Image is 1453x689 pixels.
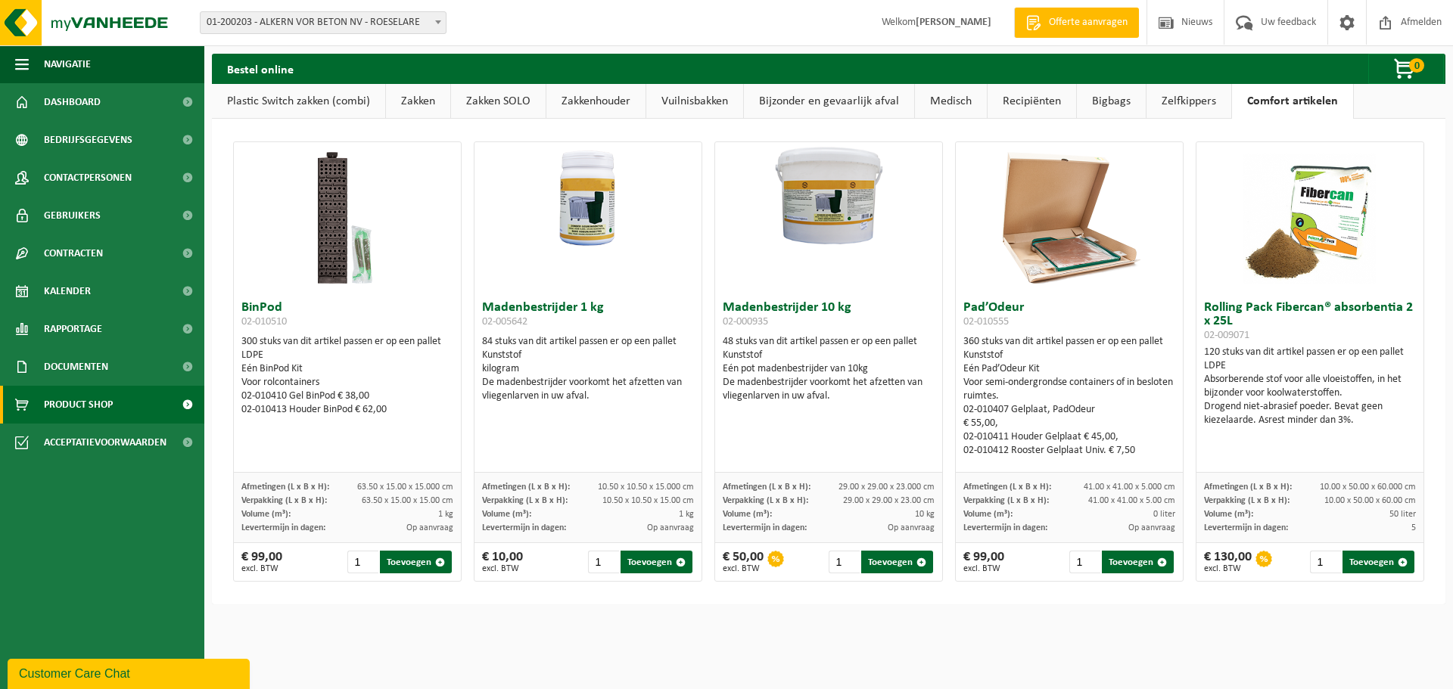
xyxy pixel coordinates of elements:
[1204,400,1416,427] div: Drogend niet-abrasief poeder. Bevat geen kiezelaarde. Asrest minder dan 3%.
[241,496,327,505] span: Verpakking (L x B x H):
[44,310,102,348] span: Rapportage
[1320,483,1416,492] span: 10.00 x 50.00 x 60.000 cm
[1084,483,1175,492] span: 41.00 x 41.00 x 5.000 cm
[723,335,935,403] div: 48 stuks van dit artikel passen er op een pallet
[386,84,450,119] a: Zakken
[200,11,446,34] span: 01-200203 - ALKERN VOR BETON NV - ROESELARE
[357,483,453,492] span: 63.50 x 15.00 x 15.000 cm
[1204,359,1416,373] div: LDPE
[1088,496,1175,505] span: 41.00 x 41.00 x 5.00 cm
[451,84,546,119] a: Zakken SOLO
[1204,483,1292,492] span: Afmetingen (L x B x H):
[482,349,694,362] div: Kunststof
[44,424,166,461] span: Acceptatievoorwaarden
[1045,15,1131,30] span: Offerte aanvragen
[723,349,935,362] div: Kunststof
[1234,142,1386,293] img: 02-009071
[44,234,103,272] span: Contracten
[482,362,694,376] div: kilogram
[482,510,531,519] span: Volume (m³):
[272,142,423,293] img: 02-010510
[212,54,309,83] h2: Bestel online
[963,496,1049,505] span: Verpakking (L x B x H):
[843,496,935,505] span: 29.00 x 29.00 x 23.00 cm
[621,551,692,573] button: Toevoegen
[44,386,113,424] span: Product Shop
[602,496,694,505] span: 10.50 x 10.50 x 15.00 cm
[963,376,1175,458] div: Voor semi-ondergrondse containers of in besloten ruimtes. 02-010407 Gelplaat, PadOdeur € 55,00, 0...
[963,335,1175,458] div: 360 stuks van dit artikel passen er op een pallet
[963,362,1175,376] div: Eén Pad’Odeur Kit
[963,523,1047,532] span: Levertermijn in dagen:
[241,376,453,417] div: Voor rolcontainers 02-010410 Gel BinPod € 38,00 02-010413 Houder BinPod € 62,00
[829,551,860,573] input: 1
[1409,58,1424,73] span: 0
[8,656,253,689] iframe: chat widget
[598,483,694,492] span: 10.50 x 10.50 x 15.000 cm
[963,349,1175,362] div: Kunststof
[994,142,1145,293] img: 02-010555
[1204,373,1416,400] div: Absorberende stof voor alle vloeistoffen, in het bijzonder voor koolwaterstoffen.
[963,301,1175,331] h3: Pad’Odeur
[241,301,453,331] h3: BinPod
[723,496,808,505] span: Verpakking (L x B x H):
[723,362,935,376] div: Eén pot madenbestrijder van 10kg
[1343,551,1414,573] button: Toevoegen
[482,523,566,532] span: Levertermijn in dagen:
[482,564,523,573] span: excl. BTW
[723,564,764,573] span: excl. BTW
[1204,523,1288,532] span: Levertermijn in dagen:
[1232,84,1353,119] a: Comfort artikelen
[44,83,101,121] span: Dashboard
[474,142,702,256] img: 02-005642
[1204,551,1252,573] div: € 130,00
[646,84,743,119] a: Vuilnisbakken
[1077,84,1146,119] a: Bigbags
[988,84,1076,119] a: Recipiënten
[723,301,935,331] h3: Madenbestrijder 10 kg
[1153,510,1175,519] span: 0 liter
[1204,564,1252,573] span: excl. BTW
[916,17,991,28] strong: [PERSON_NAME]
[362,496,453,505] span: 63.50 x 15.00 x 15.00 cm
[241,316,287,327] span: 02-010510
[241,362,453,376] div: Eén BinPod Kit
[241,564,282,573] span: excl. BTW
[482,483,570,492] span: Afmetingen (L x B x H):
[723,510,772,519] span: Volume (m³):
[44,159,132,197] span: Contactpersonen
[482,496,568,505] span: Verpakking (L x B x H):
[44,348,108,386] span: Documenten
[212,84,385,119] a: Plastic Switch zakken (combi)
[963,483,1051,492] span: Afmetingen (L x B x H):
[1310,551,1341,573] input: 1
[482,316,527,327] span: 02-005642
[963,510,1013,519] span: Volume (m³):
[241,551,282,573] div: € 99,00
[723,376,935,403] div: De madenbestrijder voorkomt het afzetten van vliegenlarven in uw afval.
[723,316,768,327] span: 02-000935
[546,84,646,119] a: Zakkenhouder
[1389,510,1416,519] span: 50 liter
[715,142,942,256] img: 02-000935
[1204,496,1290,505] span: Verpakking (L x B x H):
[1147,84,1231,119] a: Zelfkippers
[44,197,101,234] span: Gebruikers
[1204,301,1416,342] h3: Rolling Pack Fibercan® absorbentia 2 x 25L
[44,45,91,83] span: Navigatie
[723,483,811,492] span: Afmetingen (L x B x H):
[482,301,694,331] h3: Madenbestrijder 1 kg
[915,510,935,519] span: 10 kg
[723,523,807,532] span: Levertermijn in dagen:
[201,12,446,33] span: 01-200203 - ALKERN VOR BETON NV - ROESELARE
[482,376,694,403] div: De madenbestrijder voorkomt het afzetten van vliegenlarven in uw afval.
[1368,54,1444,84] button: 0
[1069,551,1100,573] input: 1
[888,523,935,532] span: Op aanvraag
[241,335,453,417] div: 300 stuks van dit artikel passen er op een pallet
[963,316,1009,327] span: 02-010555
[1204,330,1249,341] span: 02-009071
[482,335,694,403] div: 84 stuks van dit artikel passen er op een pallet
[723,551,764,573] div: € 50,00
